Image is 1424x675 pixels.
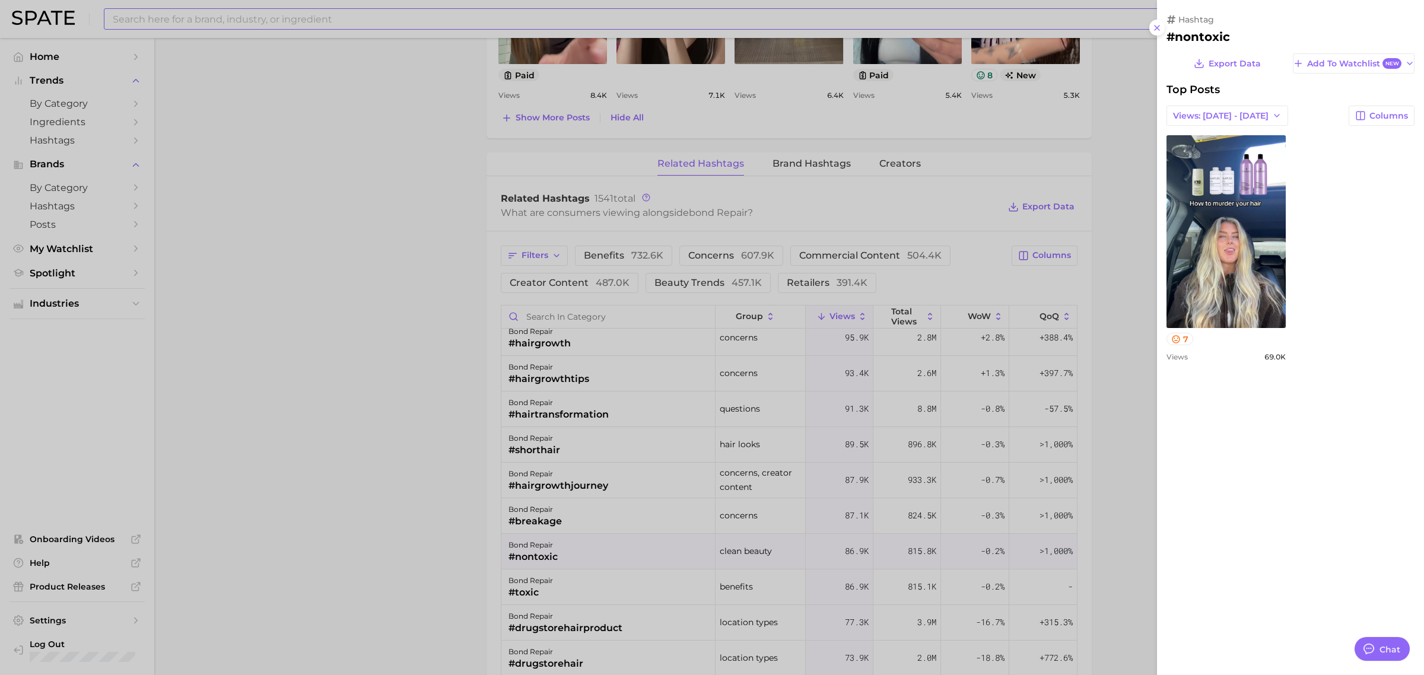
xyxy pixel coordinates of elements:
button: Columns [1349,106,1415,126]
span: Export Data [1209,59,1261,69]
h2: #nontoxic [1166,30,1415,44]
span: Columns [1369,111,1408,121]
button: Export Data [1191,53,1263,74]
span: Add to Watchlist [1307,58,1401,69]
button: 7 [1166,333,1193,345]
span: Views: [DATE] - [DATE] [1173,111,1269,121]
span: Views [1166,352,1188,361]
span: Top Posts [1166,83,1220,96]
span: hashtag [1178,14,1214,25]
span: 69.0k [1264,352,1286,361]
span: New [1382,58,1401,69]
button: Add to WatchlistNew [1293,53,1415,74]
button: Views: [DATE] - [DATE] [1166,106,1288,126]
